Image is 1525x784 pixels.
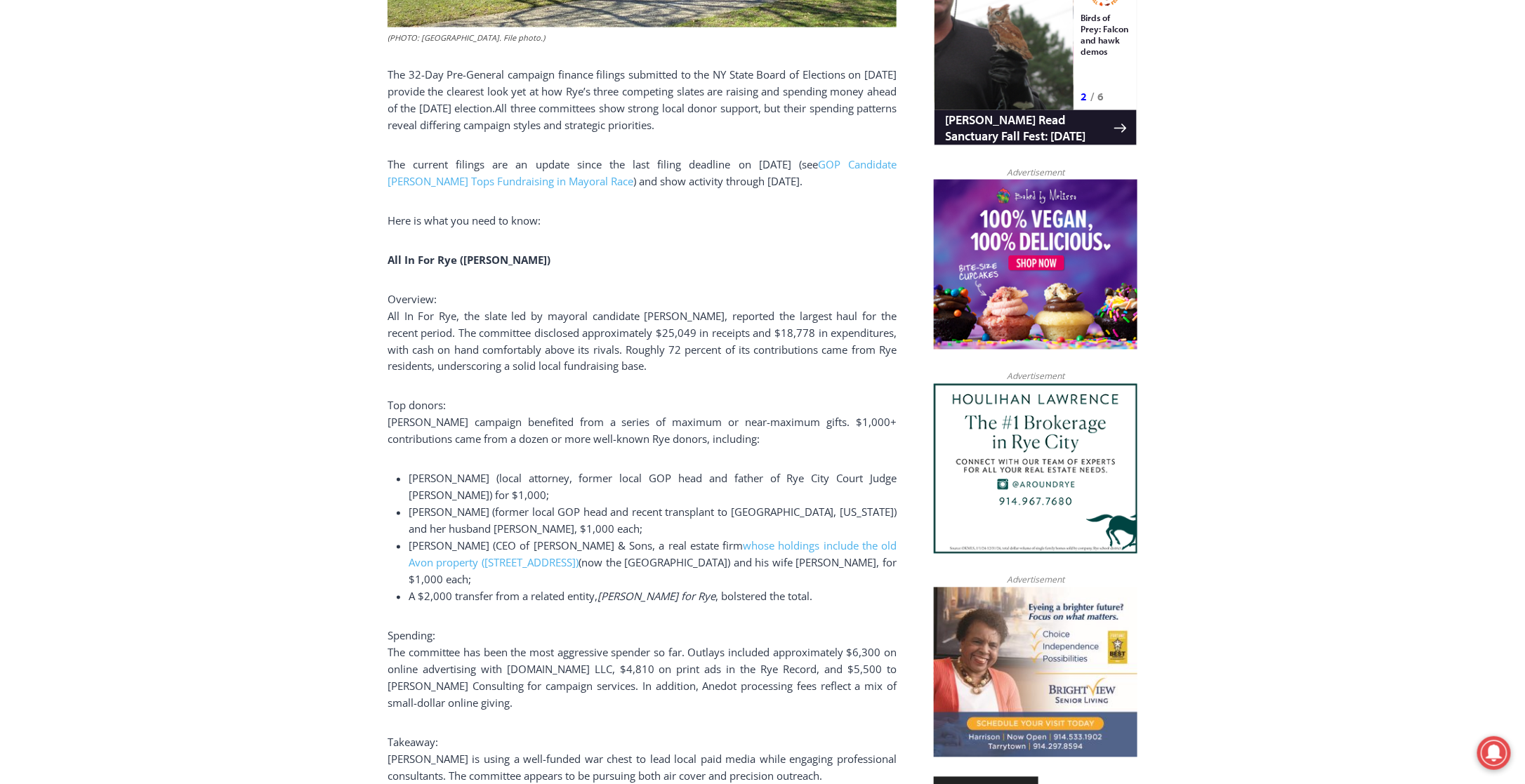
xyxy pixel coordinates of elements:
span: The 32-Day Pre-General campaign finance filings submitted to the NY State Board of Elections on [... [388,67,897,115]
div: "[PERSON_NAME] and I covered the [DATE] Parade, which was a really eye opening experience as I ha... [355,1,664,136]
span: All In For Rye, the slate led by mayoral candidate [PERSON_NAME], reported the largest haul for t... [388,309,897,373]
img: Houlihan Lawrence The #1 Brokerage in Rye City [934,384,1137,554]
img: Baked by Melissa [934,180,1137,350]
span: (now the [GEOGRAPHIC_DATA]) and his wife [PERSON_NAME], for $1,000 each; [409,556,897,587]
span: [PERSON_NAME] campaign benefited from a series of maximum or near-maximum gifts. $1,000+ contribu... [388,416,897,446]
span: Advertisement [993,573,1078,587]
span: A $2,000 transfer from a related entity, [409,590,598,604]
h4: [PERSON_NAME] Read Sanctuary Fall Fest: [DATE] [11,141,180,173]
a: Intern @ [DOMAIN_NAME] [338,136,680,175]
span: [PERSON_NAME] for Rye [598,590,715,604]
div: 2 [147,119,153,133]
span: [PERSON_NAME] (former local GOP head and recent transplant to [GEOGRAPHIC_DATA], [US_STATE]) and ... [409,505,897,536]
span: Top donors: [388,399,446,413]
figcaption: (PHOTO: [GEOGRAPHIC_DATA]. File photo.) [388,32,897,44]
a: [PERSON_NAME] Read Sanctuary Fall Fest: [DATE] [1,140,203,175]
div: 6 [164,119,170,133]
span: Advertisement [993,166,1078,179]
span: [PERSON_NAME] (CEO of [PERSON_NAME] & Sons, a real estate firm [409,539,743,553]
span: All three committees show strong local donor support, but their spending patterns reveal differin... [388,101,897,132]
p: Here is what you need to know: [388,212,897,229]
div: / [157,119,160,133]
b: All In For Rye ([PERSON_NAME]) [388,253,550,267]
span: Spending: [388,629,435,643]
span: Takeaway: [388,736,438,750]
span: Advertisement [993,370,1078,383]
span: , bolstered the total. [715,590,812,604]
div: Birds of Prey: Falcon and hawk demos [147,41,196,115]
span: Overview: [388,292,437,306]
img: Brightview Senior Living [934,587,1137,757]
span: [PERSON_NAME] is using a well-funded war chest to lead local paid media while engaging profession... [388,752,897,783]
span: ) and show activity through [DATE]. [633,174,803,188]
span: The current filings are an update since the last filing deadline on [DATE] (see [388,157,818,171]
span: The committee has been the most aggressive spender so far. Outlays included approximately $6,300 ... [388,646,897,710]
span: [PERSON_NAME] (local attorney, former local GOP head and father of Rye City Court Judge [PERSON_N... [409,472,897,503]
span: Intern @ [DOMAIN_NAME] [367,140,651,171]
